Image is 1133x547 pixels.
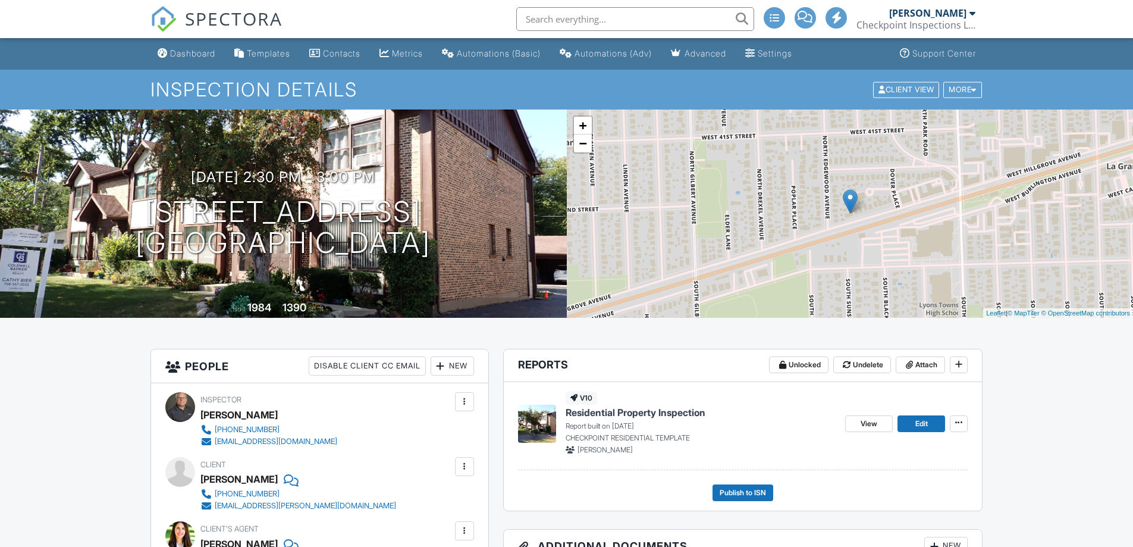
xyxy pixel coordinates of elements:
[215,425,280,435] div: [PHONE_NUMBER]
[431,357,474,376] div: New
[555,43,657,65] a: Automations (Advanced)
[983,308,1133,318] div: |
[392,48,423,58] div: Metrics
[150,6,177,32] img: The Best Home Inspection Software - Spectora
[323,48,360,58] div: Contacts
[150,79,983,100] h1: Inspection Details
[889,7,966,19] div: [PERSON_NAME]
[873,82,939,98] div: Client View
[150,16,283,41] a: SPECTORA
[200,460,226,469] span: Client
[233,304,246,313] span: Built
[247,48,290,58] div: Templates
[740,43,797,65] a: Settings
[215,489,280,499] div: [PHONE_NUMBER]
[912,48,976,58] div: Support Center
[230,43,295,65] a: Templates
[247,301,271,314] div: 1984
[943,82,982,98] div: More
[153,43,220,65] a: Dashboard
[574,117,592,135] a: Zoom in
[200,395,241,404] span: Inspector
[200,424,337,436] a: [PHONE_NUMBER]
[856,19,975,31] div: Checkpoint Inspections LLC
[200,470,278,488] div: [PERSON_NAME]
[215,437,337,446] div: [EMAIL_ADDRESS][DOMAIN_NAME]
[191,169,375,185] h3: [DATE] 2:30 pm - 3:00 pm
[200,436,337,448] a: [EMAIL_ADDRESS][DOMAIN_NAME]
[375,43,428,65] a: Metrics
[986,310,1006,317] a: Leaflet
[200,500,396,512] a: [EMAIL_ADDRESS][PERSON_NAME][DOMAIN_NAME]
[574,135,592,152] a: Zoom out
[136,196,431,260] h1: [STREET_ADDRESS] [GEOGRAPHIC_DATA]
[457,48,541,58] div: Automations (Basic)
[283,301,306,314] div: 1390
[309,357,426,376] div: Disable Client CC Email
[308,304,325,313] span: sq. ft.
[1041,310,1130,317] a: © OpenStreetMap contributors
[185,6,283,31] span: SPECTORA
[151,349,488,383] h3: People
[200,524,259,533] span: Client's Agent
[872,85,942,93] a: Client View
[758,48,792,58] div: Settings
[895,43,981,65] a: Support Center
[170,48,215,58] div: Dashboard
[437,43,545,65] a: Automations (Basic)
[666,43,731,65] a: Advanced
[200,406,278,424] div: [PERSON_NAME]
[575,48,652,58] div: Automations (Adv)
[215,501,396,511] div: [EMAIL_ADDRESS][PERSON_NAME][DOMAIN_NAME]
[200,488,396,500] a: [PHONE_NUMBER]
[685,48,726,58] div: Advanced
[516,7,754,31] input: Search everything...
[1008,310,1040,317] a: © MapTiler
[305,43,365,65] a: Contacts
